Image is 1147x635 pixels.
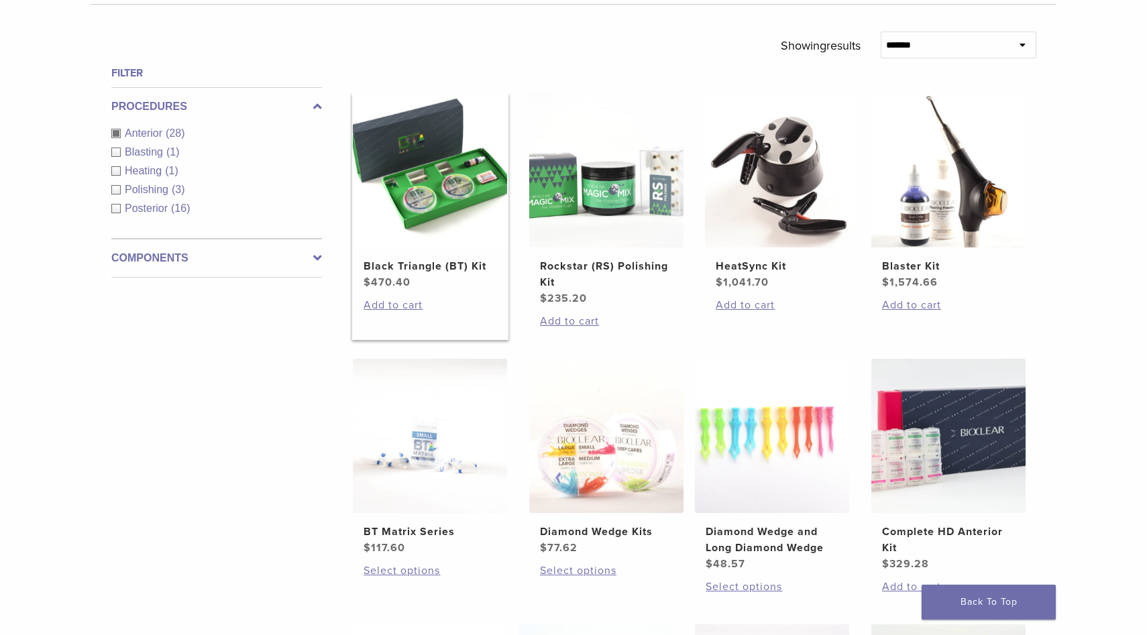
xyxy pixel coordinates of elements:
span: $ [716,276,723,289]
img: Complete HD Anterior Kit [871,359,1026,513]
a: Select options for “BT Matrix Series” [364,563,496,579]
a: Select options for “Diamond Wedge Kits” [540,563,673,579]
a: Rockstar (RS) Polishing KitRockstar (RS) Polishing Kit $235.20 [529,93,685,306]
a: Black Triangle (BT) KitBlack Triangle (BT) Kit $470.40 [352,93,508,290]
a: Back To Top [922,585,1056,620]
bdi: 117.60 [364,541,405,555]
a: Diamond Wedge KitsDiamond Wedge Kits $77.62 [529,359,685,556]
a: HeatSync KitHeatSync Kit $1,041.70 [704,93,861,290]
a: Add to cart: “Complete HD Anterior Kit” [882,579,1015,595]
h2: Rockstar (RS) Polishing Kit [540,258,673,290]
a: Add to cart: “Blaster Kit” [882,297,1015,313]
bdi: 77.62 [540,541,578,555]
span: $ [882,276,889,289]
h2: Black Triangle (BT) Kit [364,258,496,274]
span: (1) [165,165,178,176]
bdi: 470.40 [364,276,411,289]
bdi: 329.28 [882,557,929,571]
a: Select options for “Diamond Wedge and Long Diamond Wedge” [706,579,838,595]
a: Complete HD Anterior KitComplete HD Anterior Kit $329.28 [871,359,1027,572]
label: Components [111,250,322,266]
a: Diamond Wedge and Long Diamond WedgeDiamond Wedge and Long Diamond Wedge $48.57 [694,359,851,572]
h4: Filter [111,65,322,81]
h2: Diamond Wedge and Long Diamond Wedge [706,524,838,556]
img: HeatSync Kit [705,93,859,247]
span: $ [364,276,371,289]
a: Add to cart: “HeatSync Kit” [716,297,849,313]
span: Polishing [125,184,172,195]
span: Anterior [125,127,166,139]
h2: Diamond Wedge Kits [540,524,673,540]
bdi: 1,041.70 [716,276,769,289]
span: (28) [166,127,184,139]
a: Add to cart: “Rockstar (RS) Polishing Kit” [540,313,673,329]
span: Heating [125,165,165,176]
img: BT Matrix Series [353,359,507,513]
img: Rockstar (RS) Polishing Kit [529,93,684,247]
img: Diamond Wedge Kits [529,359,684,513]
span: (1) [166,146,180,158]
span: Posterior [125,203,171,214]
span: $ [706,557,713,571]
label: Procedures [111,99,322,115]
bdi: 1,574.66 [882,276,938,289]
bdi: 48.57 [706,557,745,571]
span: $ [882,557,889,571]
a: Add to cart: “Black Triangle (BT) Kit” [364,297,496,313]
h2: Complete HD Anterior Kit [882,524,1015,556]
img: Diamond Wedge and Long Diamond Wedge [695,359,849,513]
span: $ [540,292,547,305]
img: Blaster Kit [871,93,1026,247]
p: Showing results [781,32,861,60]
h2: BT Matrix Series [364,524,496,540]
a: BT Matrix SeriesBT Matrix Series $117.60 [352,359,508,556]
span: (16) [171,203,190,214]
h2: Blaster Kit [882,258,1015,274]
h2: HeatSync Kit [716,258,849,274]
span: Blasting [125,146,166,158]
bdi: 235.20 [540,292,587,305]
span: $ [540,541,547,555]
span: (3) [172,184,185,195]
span: $ [364,541,371,555]
img: Black Triangle (BT) Kit [353,93,507,247]
a: Blaster KitBlaster Kit $1,574.66 [871,93,1027,290]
